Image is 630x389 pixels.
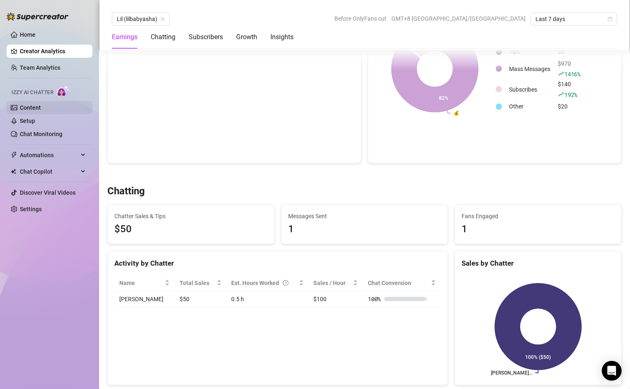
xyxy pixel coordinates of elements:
[112,32,137,42] div: Earnings
[160,17,165,21] span: team
[506,59,554,79] td: Mass Messages
[462,212,615,221] span: Fans Engaged
[20,131,62,137] a: Chat Monitoring
[107,185,145,198] h3: Chatting
[189,32,223,42] div: Subscribers
[20,189,76,196] a: Discover Viral Videos
[117,13,165,25] span: Lil (lilbabyasha)
[283,278,289,288] span: question-circle
[535,13,612,25] span: Last 7 days
[20,31,36,38] a: Home
[334,12,386,25] span: Before OnlyFans cut
[565,70,581,78] span: 1416 %
[462,258,615,269] div: Sales by Chatter
[506,45,554,58] td: Tips
[12,89,53,97] span: Izzy AI Chatter
[232,278,297,288] div: Est. Hours Worked
[114,275,175,291] th: Name
[368,295,381,304] span: 100 %
[114,291,175,307] td: [PERSON_NAME]
[20,118,35,124] a: Setup
[20,64,60,71] a: Team Analytics
[558,59,581,79] div: $970
[558,92,564,97] span: rise
[180,278,215,288] span: Total Sales
[119,278,163,288] span: Name
[506,100,554,113] td: Other
[491,370,533,376] text: [PERSON_NAME]...
[288,222,441,237] div: 1
[506,80,554,99] td: Subscribes
[288,212,441,221] span: Messages Sent
[7,12,69,21] img: logo-BBDzfeDw.svg
[309,291,363,307] td: $100
[11,152,17,158] span: thunderbolt
[270,32,294,42] div: Insights
[391,12,526,25] span: GMT+8 [GEOGRAPHIC_DATA]/[GEOGRAPHIC_DATA]
[453,110,459,116] text: 💰
[462,222,615,237] div: 1
[558,47,581,56] div: $0
[114,222,268,237] span: $50
[558,71,564,77] span: rise
[114,212,268,221] span: Chatter Sales & Tips
[368,278,429,288] span: Chat Conversion
[20,149,78,162] span: Automations
[57,85,69,97] img: AI Chatter
[565,91,578,99] span: 192 %
[314,278,352,288] span: Sales / Hour
[363,275,441,291] th: Chat Conversion
[151,32,175,42] div: Chatting
[227,291,309,307] td: 0.5 h
[236,32,257,42] div: Growth
[20,165,78,178] span: Chat Copilot
[114,258,441,269] div: Activity by Chatter
[175,275,226,291] th: Total Sales
[20,206,42,212] a: Settings
[558,80,581,99] div: $140
[20,104,41,111] a: Content
[608,17,613,21] span: calendar
[309,275,363,291] th: Sales / Hour
[175,291,226,307] td: $50
[558,102,581,111] div: $20
[20,45,86,58] a: Creator Analytics
[602,361,622,381] div: Open Intercom Messenger
[11,169,16,174] img: Chat Copilot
